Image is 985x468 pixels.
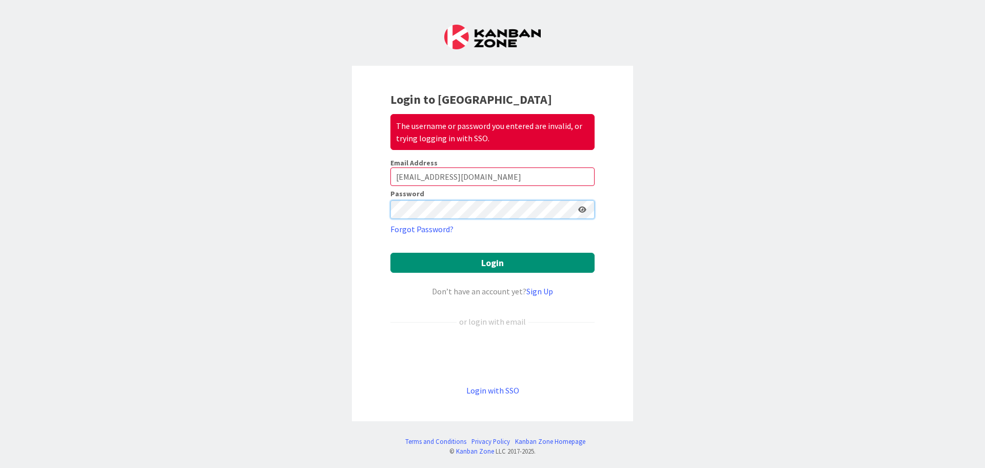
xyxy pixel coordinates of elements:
div: The username or password you entered are invalid, or trying logging in with SSO. [390,114,595,150]
a: Terms and Conditions [405,437,466,446]
label: Password [390,190,424,197]
div: © LLC 2017- 2025 . [400,446,585,456]
b: Login to [GEOGRAPHIC_DATA] [390,91,552,107]
a: Kanban Zone Homepage [515,437,585,446]
a: Forgot Password? [390,223,454,235]
div: Don’t have an account yet? [390,285,595,297]
iframe: Kirjaudu Google-tilillä -painike [385,345,600,367]
a: Sign Up [526,286,553,296]
label: Email Address [390,158,438,167]
a: Privacy Policy [471,437,510,446]
a: Login with SSO [466,385,519,396]
a: Kanban Zone [456,447,494,455]
div: or login with email [457,315,528,328]
button: Login [390,253,595,273]
img: Kanban Zone [444,25,541,49]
